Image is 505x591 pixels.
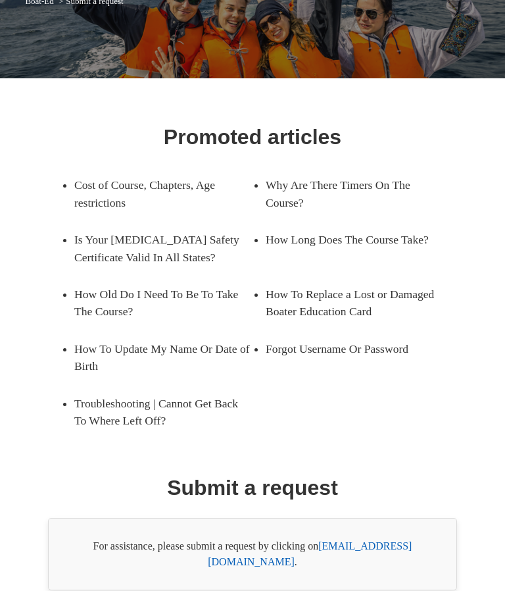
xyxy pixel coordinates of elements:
[74,276,252,330] a: How Old Do I Need To Be To Take The Course?
[48,518,457,590] div: For assistance, please submit a request by clicking on .
[74,330,252,385] a: How To Update My Name Or Date of Birth
[266,221,444,258] a: How Long Does The Course Take?
[266,276,444,330] a: How To Replace a Lost or Damaged Boater Education Card
[266,330,444,367] a: Forgot Username Or Password
[266,167,444,221] a: Why Are There Timers On The Course?
[167,472,338,503] h1: Submit a request
[74,167,252,221] a: Cost of Course, Chapters, Age restrictions
[74,385,252,440] a: Troubleshooting | Cannot Get Back To Where Left Off?
[164,121,341,153] h1: Promoted articles
[208,540,412,567] a: [EMAIL_ADDRESS][DOMAIN_NAME]
[74,221,252,276] a: Is Your [MEDICAL_DATA] Safety Certificate Valid In All States?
